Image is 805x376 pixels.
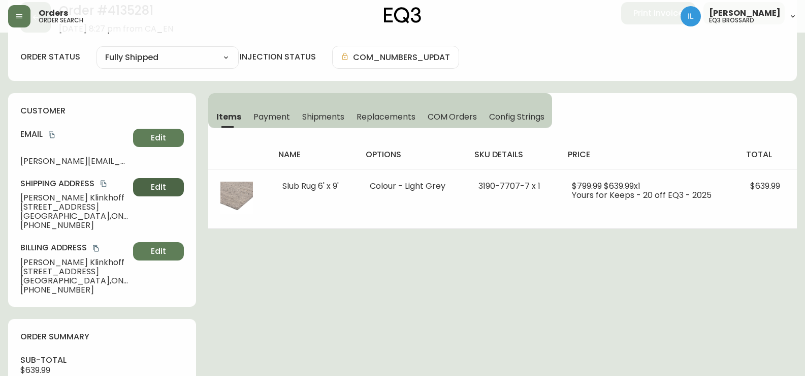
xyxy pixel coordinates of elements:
span: Yours for Keeps - 20 off EQ3 - 2025 [572,189,712,201]
h4: Shipping Address [20,178,129,189]
span: Edit [151,246,166,257]
span: [STREET_ADDRESS] [20,203,129,212]
h4: options [366,149,458,160]
span: [PERSON_NAME] [709,9,781,17]
button: Edit [133,242,184,261]
h4: price [568,149,729,160]
h4: total [746,149,789,160]
span: Edit [151,132,166,143]
h4: Email [20,129,129,140]
li: Colour - Light Grey [370,182,454,191]
span: [PHONE_NUMBER] [20,221,129,230]
h4: name [278,149,350,160]
h4: sub-total [20,355,184,366]
span: $639.99 [750,180,780,192]
button: copy [99,179,109,189]
span: [GEOGRAPHIC_DATA] , ON , M6P 3S9 , CA [20,212,129,221]
span: [STREET_ADDRESS] [20,267,129,276]
img: cbe8908b-f1f1-4a95-90a9-e0b365f767d2.jpg [220,182,253,214]
span: Edit [151,182,166,193]
img: logo [384,7,422,23]
span: Shipments [302,111,345,122]
span: [PHONE_NUMBER] [20,285,129,295]
button: copy [47,130,57,140]
span: Slub Rug 6' x 9' [282,180,339,192]
img: 998f055460c6ec1d1452ac0265469103 [681,6,701,26]
span: [PERSON_NAME][EMAIL_ADDRESS][DOMAIN_NAME] [20,157,129,166]
span: [DATE] 8:27 pm from CA_EN [59,24,173,34]
h5: eq3 brossard [709,17,754,23]
span: $799.99 [572,180,602,192]
span: 3190-7707-7 x 1 [478,180,540,192]
span: Items [216,111,241,122]
h4: customer [20,105,184,117]
span: $639.99 [20,364,50,376]
span: [GEOGRAPHIC_DATA] , ON , M6P 3S9 , CA [20,276,129,285]
button: Edit [133,129,184,147]
span: Payment [253,111,290,122]
span: Config Strings [489,111,544,122]
button: copy [91,243,101,253]
span: [PERSON_NAME] Klinkhoff [20,193,129,203]
h4: Billing Address [20,242,129,253]
label: order status [20,51,80,63]
span: $639.99 x 1 [604,180,640,192]
span: Replacements [357,111,415,122]
h4: order summary [20,331,184,342]
h4: sku details [474,149,552,160]
span: Orders [39,9,68,17]
h5: order search [39,17,83,23]
h4: injection status [240,51,316,63]
span: [PERSON_NAME] Klinkhoff [20,258,129,267]
button: Edit [133,178,184,196]
span: COM Orders [428,111,477,122]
